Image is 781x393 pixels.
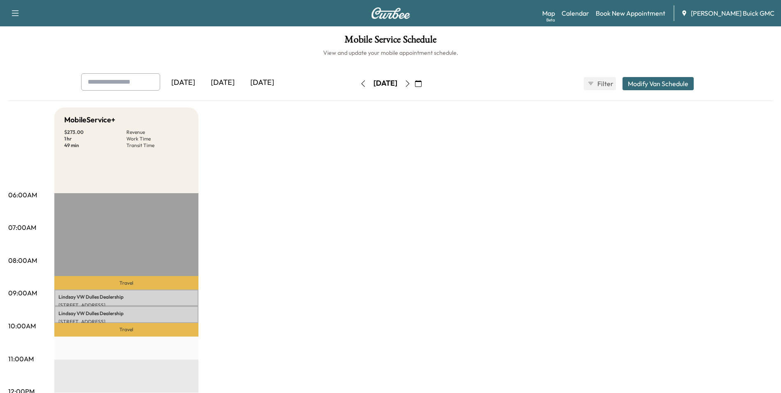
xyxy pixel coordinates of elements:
p: 11:00AM [8,354,34,364]
p: 10:00AM [8,321,36,331]
p: [STREET_ADDRESS] [58,318,194,325]
p: Revenue [126,129,189,136]
p: 06:00AM [8,190,37,200]
img: Curbee Logo [371,7,410,19]
div: [DATE] [373,78,397,89]
span: [PERSON_NAME] Buick GMC [691,8,774,18]
h5: MobileService+ [64,114,115,126]
div: [DATE] [163,73,203,92]
div: [DATE] [203,73,242,92]
div: Beta [546,17,555,23]
p: 49 min [64,142,126,149]
button: Filter [584,77,616,90]
p: Lindsay VW Dulles Dealership [58,294,194,300]
p: Transit Time [126,142,189,149]
h6: View and update your mobile appointment schedule. [8,49,773,57]
p: 08:00AM [8,255,37,265]
span: Filter [597,79,612,89]
p: Travel [54,276,198,289]
p: 09:00AM [8,288,37,298]
p: $ 273.00 [64,129,126,136]
p: Lindsay VW Dulles Dealership [58,310,194,317]
button: Modify Van Schedule [622,77,694,90]
div: [DATE] [242,73,282,92]
h1: Mobile Service Schedule [8,35,773,49]
p: 07:00AM [8,222,36,232]
a: Book New Appointment [596,8,665,18]
p: Travel [54,323,198,337]
p: Work Time [126,136,189,142]
p: 1 hr [64,136,126,142]
p: [STREET_ADDRESS] [58,302,194,309]
a: Calendar [562,8,589,18]
a: MapBeta [542,8,555,18]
